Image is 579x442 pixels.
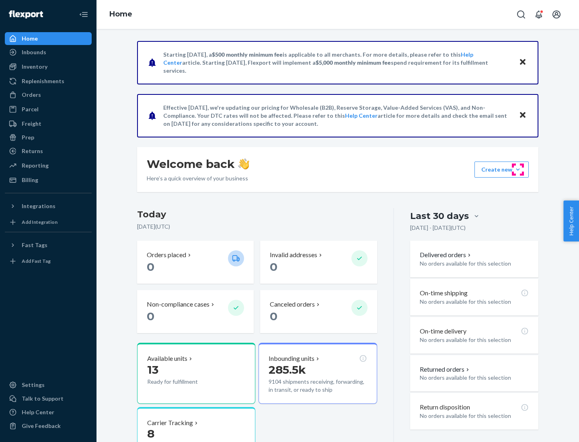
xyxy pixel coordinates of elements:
[5,174,92,186] a: Billing
[5,392,92,405] a: Talk to Support
[137,241,254,284] button: Orders placed 0
[269,354,314,363] p: Inbounding units
[270,250,317,260] p: Invalid addresses
[420,289,468,298] p: On-time shipping
[270,260,277,274] span: 0
[147,260,154,274] span: 0
[22,381,45,389] div: Settings
[147,363,158,377] span: 13
[137,290,254,333] button: Non-compliance cases 0
[5,103,92,116] a: Parcel
[76,6,92,23] button: Close Navigation
[517,57,528,68] button: Close
[5,239,92,252] button: Fast Tags
[147,427,154,440] span: 8
[345,112,378,119] a: Help Center
[5,379,92,391] a: Settings
[22,120,41,128] div: Freight
[5,46,92,59] a: Inbounds
[212,51,283,58] span: $500 monthly minimum fee
[238,158,249,170] img: hand-wave emoji
[5,419,92,432] button: Give Feedback
[420,250,472,260] button: Delivered orders
[5,32,92,45] a: Home
[22,147,43,155] div: Returns
[563,201,579,241] button: Help Center
[269,378,367,394] p: 9104 shipments receiving, forwarding, in transit, or ready to ship
[517,110,528,121] button: Close
[269,363,306,377] span: 285.5k
[137,208,377,221] h3: Today
[103,3,139,26] ol: breadcrumbs
[22,219,57,225] div: Add Integration
[420,260,529,268] p: No orders available for this selection
[22,162,49,170] div: Reporting
[22,35,38,43] div: Home
[5,117,92,130] a: Freight
[513,6,529,23] button: Open Search Box
[5,75,92,88] a: Replenishments
[147,378,222,386] p: Ready for fulfillment
[22,176,38,184] div: Billing
[9,10,43,18] img: Flexport logo
[22,258,51,264] div: Add Fast Tag
[5,131,92,144] a: Prep
[410,210,469,222] div: Last 30 days
[22,48,46,56] div: Inbounds
[270,300,315,309] p: Canceled orders
[5,60,92,73] a: Inventory
[420,298,529,306] p: No orders available for this selection
[259,343,377,404] button: Inbounding units285.5k9104 shipments receiving, forwarding, in transit, or ready to ship
[420,403,470,412] p: Return disposition
[147,174,249,182] p: Here’s a quick overview of your business
[22,241,47,249] div: Fast Tags
[531,6,547,23] button: Open notifications
[22,91,41,99] div: Orders
[22,395,64,403] div: Talk to Support
[147,300,209,309] p: Non-compliance cases
[5,88,92,101] a: Orders
[163,51,511,75] p: Starting [DATE], a is applicable to all merchants. For more details, please refer to this article...
[260,290,377,333] button: Canceled orders 0
[22,63,47,71] div: Inventory
[420,412,529,420] p: No orders available for this selection
[22,133,34,141] div: Prep
[109,10,132,18] a: Home
[420,327,466,336] p: On-time delivery
[420,365,471,374] button: Returned orders
[5,216,92,229] a: Add Integration
[548,6,565,23] button: Open account menu
[316,59,391,66] span: $5,000 monthly minimum fee
[5,255,92,268] a: Add Fast Tag
[147,157,249,171] h1: Welcome back
[22,77,64,85] div: Replenishments
[410,224,466,232] p: [DATE] - [DATE] ( UTC )
[474,162,529,178] button: Create new
[137,223,377,231] p: [DATE] ( UTC )
[5,200,92,213] button: Integrations
[420,374,529,382] p: No orders available for this selection
[22,422,61,430] div: Give Feedback
[420,336,529,344] p: No orders available for this selection
[270,309,277,323] span: 0
[22,105,39,113] div: Parcel
[5,406,92,419] a: Help Center
[5,145,92,158] a: Returns
[260,241,377,284] button: Invalid addresses 0
[163,104,511,128] p: Effective [DATE], we're updating our pricing for Wholesale (B2B), Reserve Storage, Value-Added Se...
[147,354,187,363] p: Available units
[147,250,186,260] p: Orders placed
[147,418,193,428] p: Carrier Tracking
[5,159,92,172] a: Reporting
[22,408,54,416] div: Help Center
[22,202,55,210] div: Integrations
[137,343,255,404] button: Available units13Ready for fulfillment
[147,309,154,323] span: 0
